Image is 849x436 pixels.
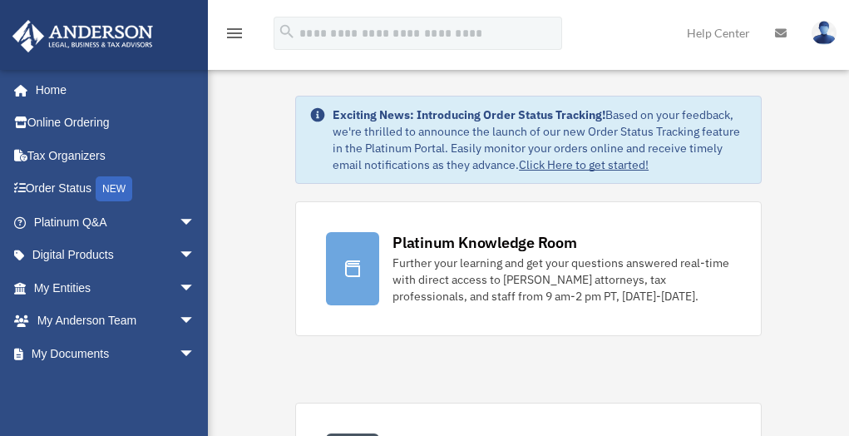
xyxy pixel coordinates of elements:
a: Tax Organizers [12,139,220,172]
span: arrow_drop_down [179,206,212,240]
a: Order StatusNEW [12,172,220,206]
a: Digital Productsarrow_drop_down [12,239,220,272]
span: arrow_drop_down [179,271,212,305]
img: Anderson Advisors Platinum Portal [7,20,158,52]
a: Platinum Knowledge Room Further your learning and get your questions answered real-time with dire... [295,201,762,336]
a: Online Ordering [12,107,220,140]
a: menu [225,29,244,43]
div: Further your learning and get your questions answered real-time with direct access to [PERSON_NAM... [392,255,731,305]
div: Based on your feedback, we're thrilled to announce the launch of our new Order Status Tracking fe... [333,107,748,173]
img: User Pic [812,21,837,45]
a: My Documentsarrow_drop_down [12,337,220,370]
a: My Entitiesarrow_drop_down [12,271,220,305]
strong: Exciting News: Introducing Order Status Tracking! [333,107,605,122]
span: arrow_drop_down [179,370,212,404]
a: Platinum Q&Aarrow_drop_down [12,206,220,239]
i: search [278,22,296,41]
span: arrow_drop_down [179,239,212,273]
a: Home [12,73,212,107]
a: Online Learningarrow_drop_down [12,370,220,404]
i: menu [225,23,244,43]
a: Click Here to get started! [519,157,649,172]
a: My Anderson Teamarrow_drop_down [12,305,220,338]
div: Platinum Knowledge Room [392,232,577,253]
span: arrow_drop_down [179,305,212,339]
span: arrow_drop_down [179,337,212,371]
div: NEW [96,176,132,201]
